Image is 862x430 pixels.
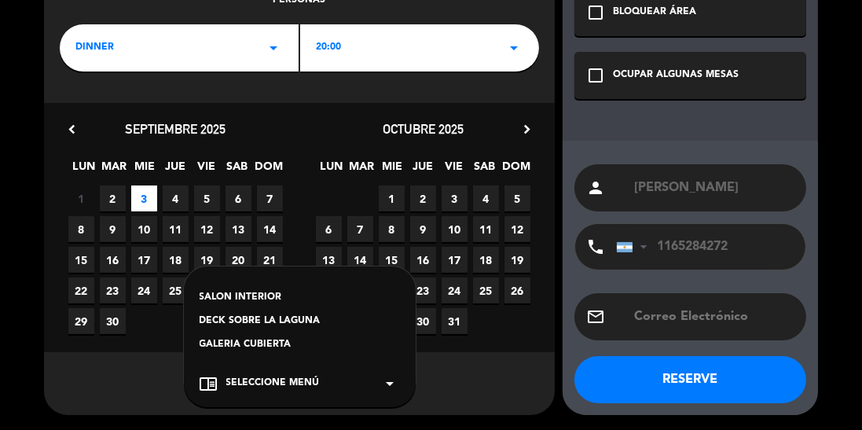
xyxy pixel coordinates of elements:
[226,376,320,391] span: Seleccione Menú
[442,186,468,211] span: 3
[131,216,157,242] span: 10
[347,247,373,273] span: 14
[442,308,468,334] span: 31
[318,157,344,183] span: LUN
[471,157,497,183] span: SAB
[316,40,341,56] span: 20:00
[586,178,605,197] i: person
[68,216,94,242] span: 8
[613,5,696,20] div: BLOQUEAR ÁREA
[132,157,158,183] span: MIE
[379,247,405,273] span: 15
[379,216,405,242] span: 8
[316,216,342,242] span: 6
[381,374,400,393] i: arrow_drop_down
[383,121,464,137] span: octubre 2025
[410,186,436,211] span: 2
[613,68,739,83] div: OCUPAR ALGUNAS MESAS
[68,308,94,334] span: 29
[68,186,94,211] span: 1
[504,277,530,303] span: 26
[442,277,468,303] span: 24
[441,157,467,183] span: VIE
[410,157,436,183] span: JUE
[163,216,189,242] span: 11
[200,374,218,393] i: chrome_reader_mode
[257,186,283,211] span: 7
[586,3,605,22] i: check_box_outline_blank
[380,157,405,183] span: MIE
[504,247,530,273] span: 19
[473,247,499,273] span: 18
[131,186,157,211] span: 3
[64,121,80,138] i: chevron_left
[519,121,535,138] i: chevron_right
[100,186,126,211] span: 2
[101,157,127,183] span: MAR
[316,247,342,273] span: 13
[442,247,468,273] span: 17
[586,66,605,85] i: check_box_outline_blank
[131,277,157,303] span: 24
[504,39,523,57] i: arrow_drop_down
[616,224,789,270] input: Teléfono
[71,157,97,183] span: LUN
[226,186,251,211] span: 6
[163,247,189,273] span: 18
[473,186,499,211] span: 4
[126,121,226,137] span: septiembre 2025
[502,157,528,183] span: DOM
[473,216,499,242] span: 11
[633,177,794,199] input: Nombre
[194,216,220,242] span: 12
[410,308,436,334] span: 30
[100,277,126,303] span: 23
[100,308,126,334] span: 30
[193,157,219,183] span: VIE
[257,247,283,273] span: 21
[226,216,251,242] span: 13
[347,216,373,242] span: 7
[633,306,794,328] input: Correo Electrónico
[163,277,189,303] span: 25
[617,225,653,269] div: Argentina: +54
[586,307,605,326] i: email
[586,237,605,256] i: phone
[264,39,283,57] i: arrow_drop_down
[504,216,530,242] span: 12
[68,247,94,273] span: 15
[224,157,250,183] span: SAB
[379,186,405,211] span: 1
[410,216,436,242] span: 9
[68,277,94,303] span: 22
[255,157,281,183] span: DOM
[410,247,436,273] span: 16
[574,356,806,403] button: RESERVE
[200,337,400,353] div: GALERIA CUBIERTA
[194,247,220,273] span: 19
[504,186,530,211] span: 5
[163,186,189,211] span: 4
[257,216,283,242] span: 14
[131,247,157,273] span: 17
[75,40,114,56] span: dinner
[349,157,375,183] span: MAR
[473,277,499,303] span: 25
[100,247,126,273] span: 16
[163,157,189,183] span: JUE
[200,290,400,306] div: SALON INTERIOR
[410,277,436,303] span: 23
[194,186,220,211] span: 5
[200,314,400,329] div: DECK SOBRE LA LAGUNA
[442,216,468,242] span: 10
[226,247,251,273] span: 20
[100,216,126,242] span: 9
